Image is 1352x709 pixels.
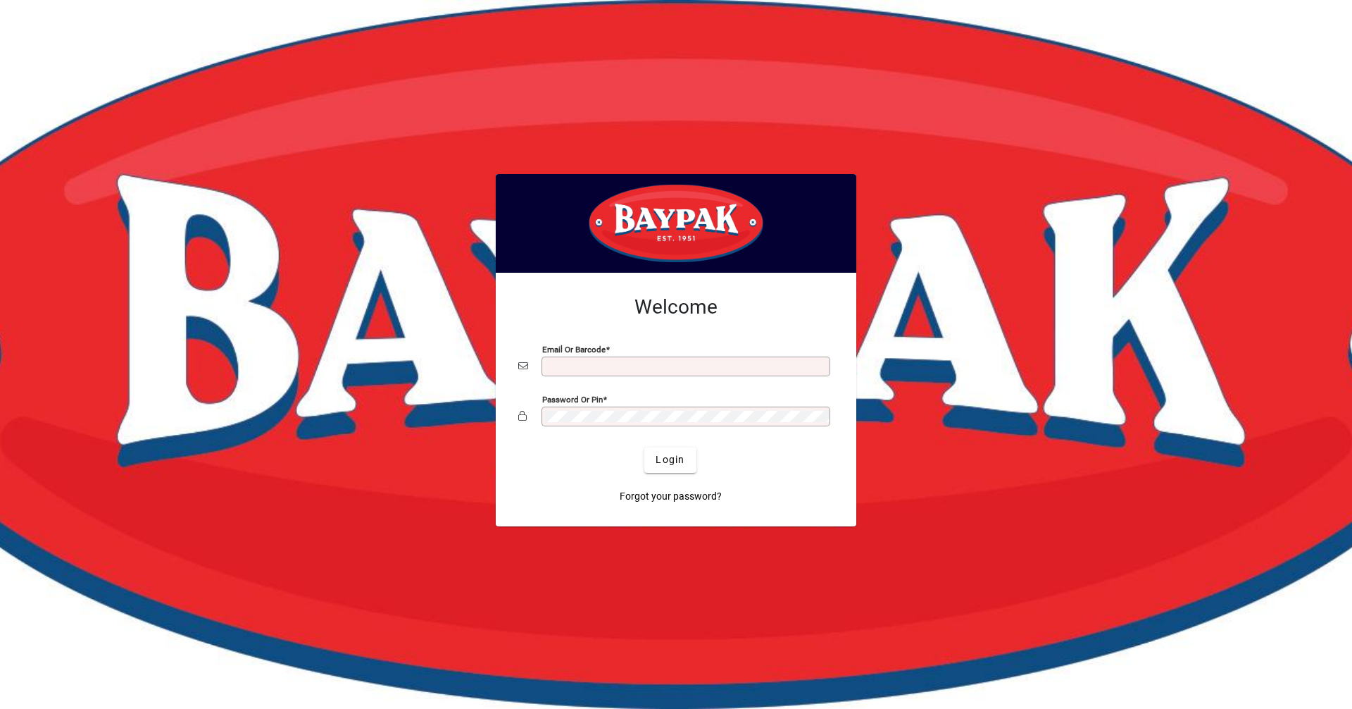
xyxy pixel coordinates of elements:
[644,448,696,473] button: Login
[614,484,727,510] a: Forgot your password?
[620,489,722,504] span: Forgot your password?
[656,452,684,467] span: Login
[542,394,603,404] mat-label: Password or Pin
[542,344,606,354] mat-label: Email or Barcode
[518,295,834,319] h2: Welcome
